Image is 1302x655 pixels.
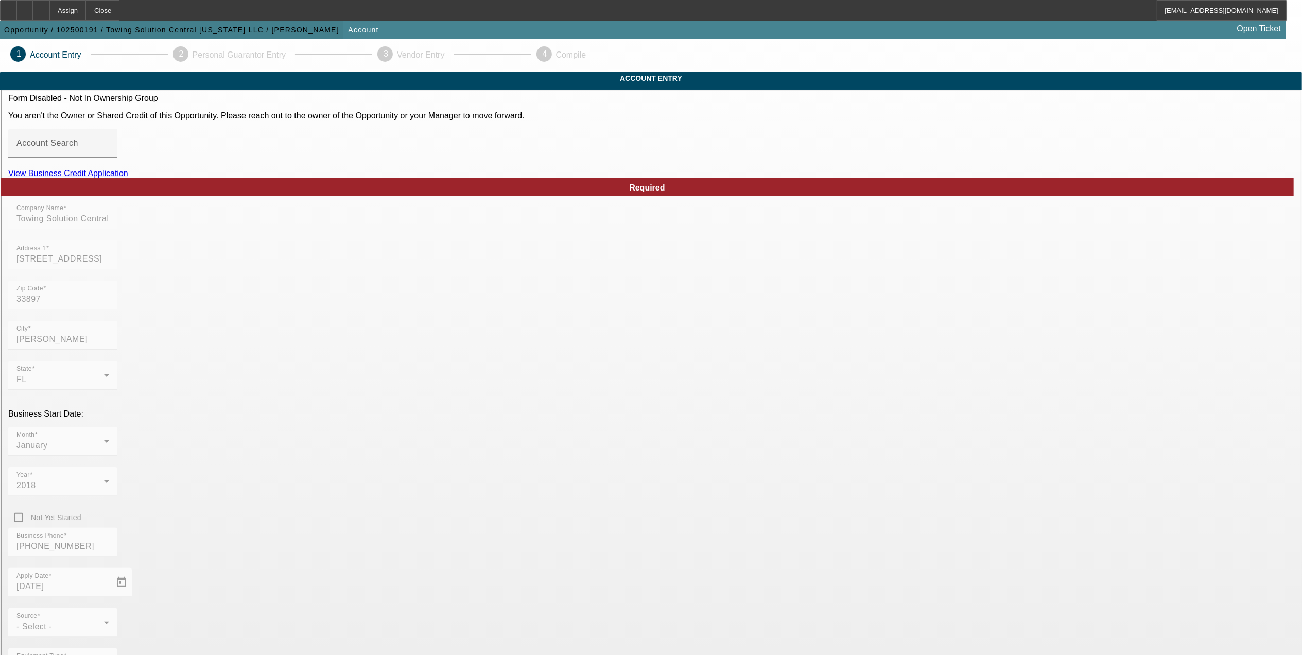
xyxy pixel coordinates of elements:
[8,111,1294,120] p: You aren't the Owner or Shared Credit of this Opportunity. Please reach out to the owner of the O...
[16,366,32,372] mat-label: State
[8,169,128,178] a: View Business Credit Application
[16,49,21,58] span: 1
[397,50,445,60] p: Vendor Entry
[4,26,339,34] span: Opportunity / 102500191 / Towing Solution Central [US_STATE] LLC / [PERSON_NAME]
[16,285,43,292] mat-label: Zip Code
[8,94,158,102] label: Form Disabled - Not In Ownership Group
[16,205,63,212] mat-label: Company Name
[193,50,286,60] p: Personal Guarantor Entry
[345,21,381,39] button: Account
[16,613,37,619] mat-label: Source
[629,183,665,192] span: Required
[8,409,1294,419] p: Business Start Date:
[16,532,64,539] mat-label: Business Phone
[556,50,586,60] p: Compile
[16,139,78,147] mat-label: Account Search
[16,245,46,252] mat-label: Address 1
[348,26,378,34] span: Account
[16,472,30,478] mat-label: Year
[179,49,184,58] span: 2
[384,49,388,58] span: 3
[1233,20,1285,38] a: Open Ticket
[16,325,28,332] mat-label: City
[16,573,48,579] mat-label: Apply Date
[543,49,547,58] span: 4
[16,432,34,438] mat-label: Month
[8,74,1294,82] span: Account Entry
[30,50,81,60] p: Account Entry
